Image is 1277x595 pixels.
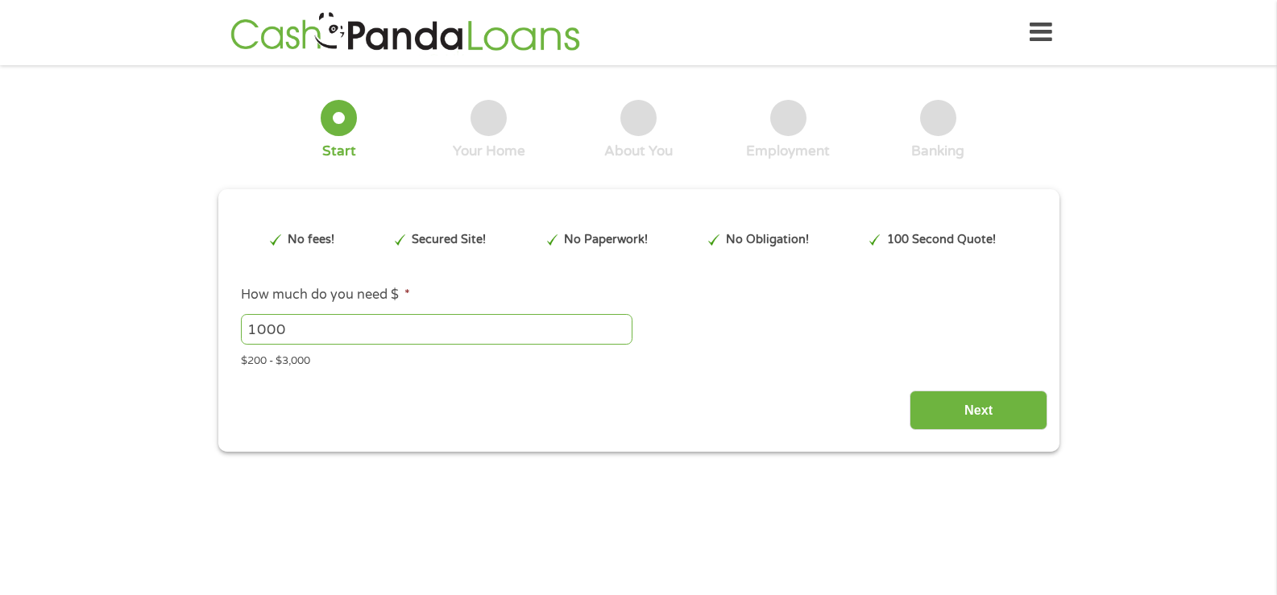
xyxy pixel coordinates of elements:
div: Employment [746,143,830,160]
div: About You [604,143,673,160]
img: GetLoanNow Logo [226,10,585,56]
p: Secured Site! [412,231,486,249]
div: Your Home [453,143,525,160]
p: No Obligation! [726,231,809,249]
div: Banking [911,143,964,160]
p: 100 Second Quote! [887,231,996,249]
p: No fees! [288,231,334,249]
label: How much do you need $ [241,287,410,304]
div: $200 - $3,000 [241,348,1035,370]
input: Next [910,390,1047,430]
div: Start [322,143,356,160]
p: No Paperwork! [564,231,648,249]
